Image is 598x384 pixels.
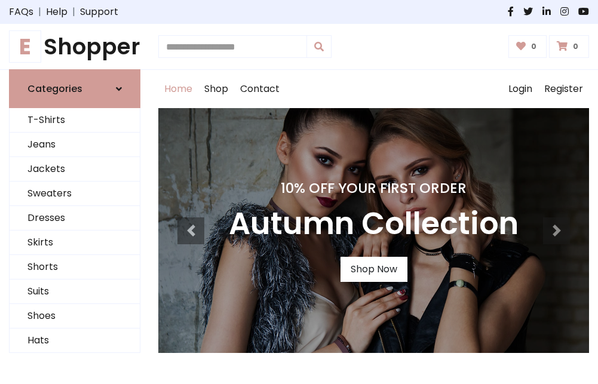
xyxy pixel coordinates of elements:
[10,279,140,304] a: Suits
[10,108,140,133] a: T-Shirts
[80,5,118,19] a: Support
[27,83,82,94] h6: Categories
[508,35,547,58] a: 0
[234,70,286,108] a: Contact
[10,157,140,182] a: Jackets
[10,182,140,206] a: Sweaters
[9,33,140,60] h1: Shopper
[68,5,80,19] span: |
[33,5,46,19] span: |
[46,5,68,19] a: Help
[502,70,538,108] a: Login
[549,35,589,58] a: 0
[229,206,519,242] h3: Autumn Collection
[10,255,140,279] a: Shorts
[158,70,198,108] a: Home
[198,70,234,108] a: Shop
[9,30,41,63] span: E
[9,5,33,19] a: FAQs
[10,231,140,255] a: Skirts
[10,304,140,328] a: Shoes
[341,257,407,282] a: Shop Now
[229,180,519,196] h4: 10% Off Your First Order
[570,41,581,52] span: 0
[528,41,539,52] span: 0
[9,33,140,60] a: EShopper
[538,70,589,108] a: Register
[9,69,140,108] a: Categories
[10,133,140,157] a: Jeans
[10,328,140,353] a: Hats
[10,206,140,231] a: Dresses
